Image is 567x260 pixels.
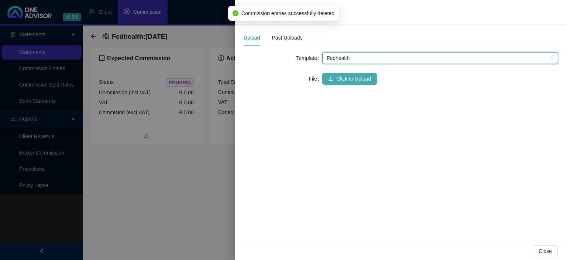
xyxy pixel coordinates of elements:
[322,73,377,85] button: uploadClick to Upload
[533,245,558,257] button: Close
[241,9,334,17] span: Commission entries successfully deleted
[327,53,554,64] span: Fedhealth
[233,10,238,16] span: check-circle
[272,34,302,42] div: Past Uploads
[309,73,322,85] label: File
[244,34,260,42] div: Upload
[336,75,371,83] span: Click to Upload
[328,76,333,81] span: upload
[296,52,322,64] label: Template
[539,247,552,255] span: Close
